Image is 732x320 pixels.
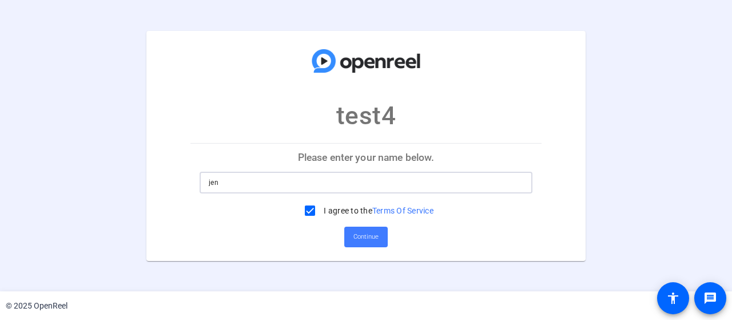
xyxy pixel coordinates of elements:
[190,144,542,171] p: Please enter your name below.
[666,291,680,305] mat-icon: accessibility
[309,42,423,80] img: company-logo
[344,227,388,247] button: Continue
[209,176,523,189] input: Enter your name
[372,206,433,215] a: Terms Of Service
[6,300,67,312] div: © 2025 OpenReel
[703,291,717,305] mat-icon: message
[353,228,379,246] span: Continue
[336,97,396,135] p: test4
[321,205,433,216] label: I agree to the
